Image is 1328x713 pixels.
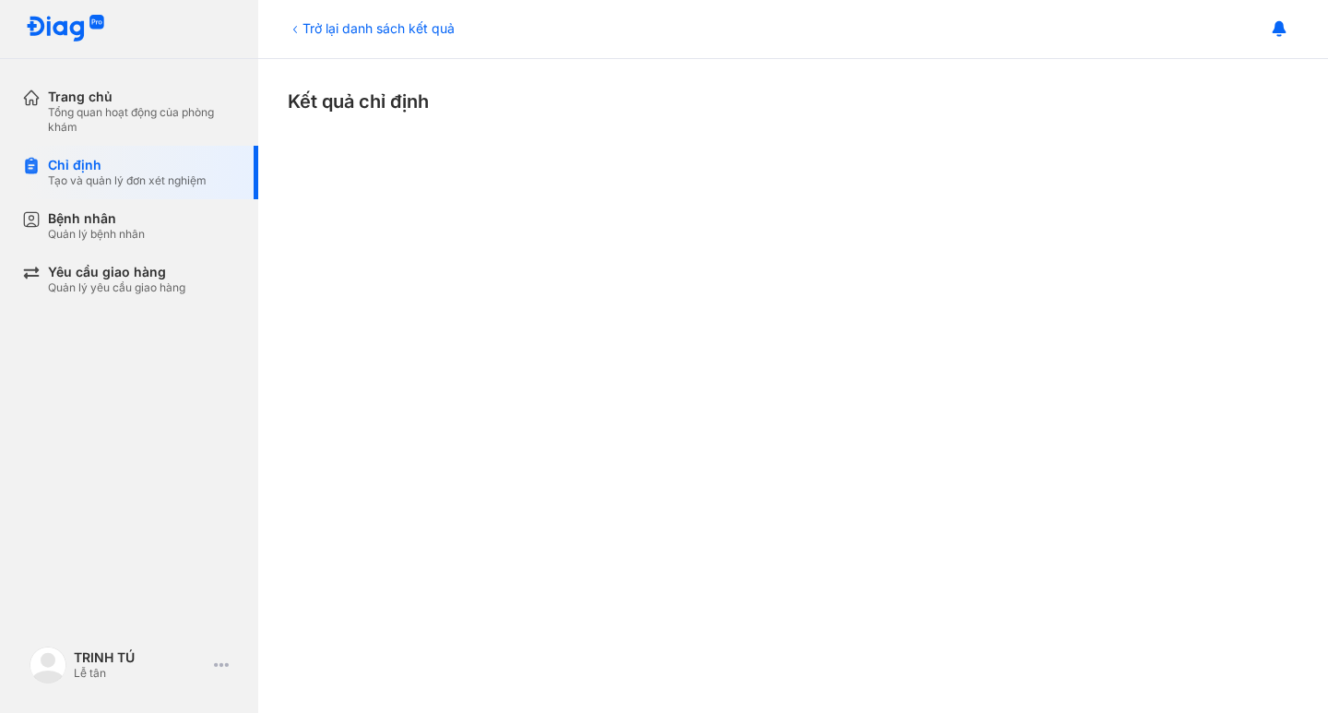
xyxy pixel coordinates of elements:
[48,280,185,295] div: Quản lý yêu cầu giao hàng
[74,649,207,666] div: TRINH TÚ
[48,210,145,227] div: Bệnh nhân
[30,647,66,683] img: logo
[48,264,185,280] div: Yêu cầu giao hàng
[48,157,207,173] div: Chỉ định
[48,105,236,135] div: Tổng quan hoạt động của phòng khám
[288,89,1298,114] div: Kết quả chỉ định
[74,666,207,681] div: Lễ tân
[48,89,236,105] div: Trang chủ
[288,18,455,38] div: Trở lại danh sách kết quả
[48,173,207,188] div: Tạo và quản lý đơn xét nghiệm
[26,15,105,43] img: logo
[48,227,145,242] div: Quản lý bệnh nhân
